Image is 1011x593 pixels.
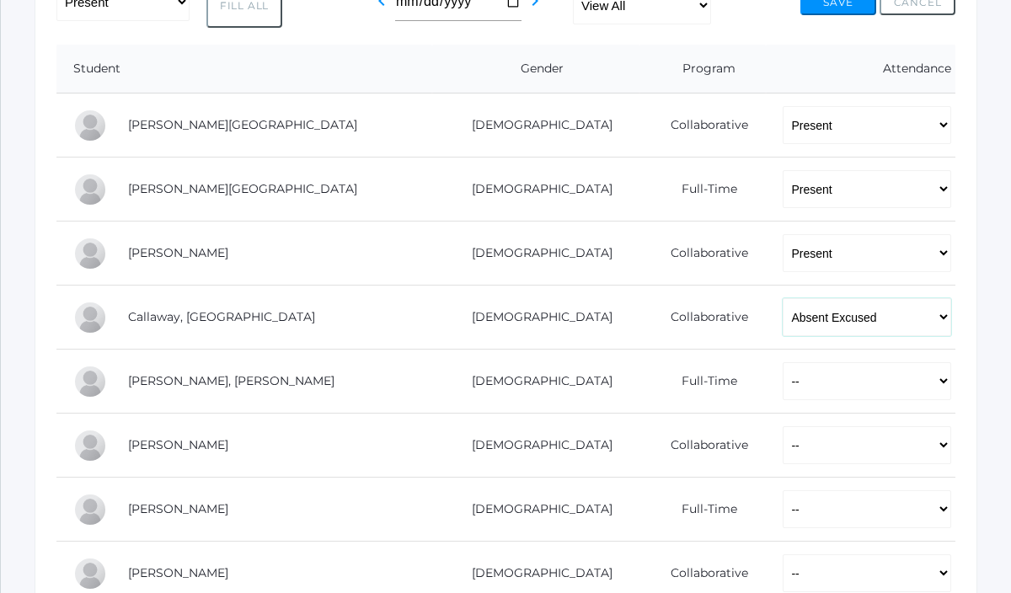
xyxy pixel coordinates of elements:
[639,350,766,414] td: Full-Time
[432,286,639,350] td: [DEMOGRAPHIC_DATA]
[766,45,955,93] th: Attendance
[73,429,107,462] div: Teddy Dahlstrom
[73,173,107,206] div: Jordan Bell
[432,222,639,286] td: [DEMOGRAPHIC_DATA]
[128,245,228,260] a: [PERSON_NAME]
[639,222,766,286] td: Collaborative
[128,373,334,388] a: [PERSON_NAME], [PERSON_NAME]
[432,158,639,222] td: [DEMOGRAPHIC_DATA]
[56,45,432,93] th: Student
[73,109,107,142] div: Charlotte Bair
[432,350,639,414] td: [DEMOGRAPHIC_DATA]
[639,45,766,93] th: Program
[128,437,228,452] a: [PERSON_NAME]
[73,365,107,398] div: Luna Cardenas
[639,93,766,158] td: Collaborative
[128,181,357,196] a: [PERSON_NAME][GEOGRAPHIC_DATA]
[73,557,107,590] div: Nathan Dishchekenian
[73,237,107,270] div: Lee Blasman
[432,93,639,158] td: [DEMOGRAPHIC_DATA]
[639,414,766,478] td: Collaborative
[73,493,107,526] div: Olivia Dainko
[128,501,228,516] a: [PERSON_NAME]
[128,565,228,580] a: [PERSON_NAME]
[432,414,639,478] td: [DEMOGRAPHIC_DATA]
[639,158,766,222] td: Full-Time
[639,286,766,350] td: Collaborative
[128,309,315,324] a: Callaway, [GEOGRAPHIC_DATA]
[432,478,639,542] td: [DEMOGRAPHIC_DATA]
[432,45,639,93] th: Gender
[73,301,107,334] div: Kiel Callaway
[128,117,357,132] a: [PERSON_NAME][GEOGRAPHIC_DATA]
[639,478,766,542] td: Full-Time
